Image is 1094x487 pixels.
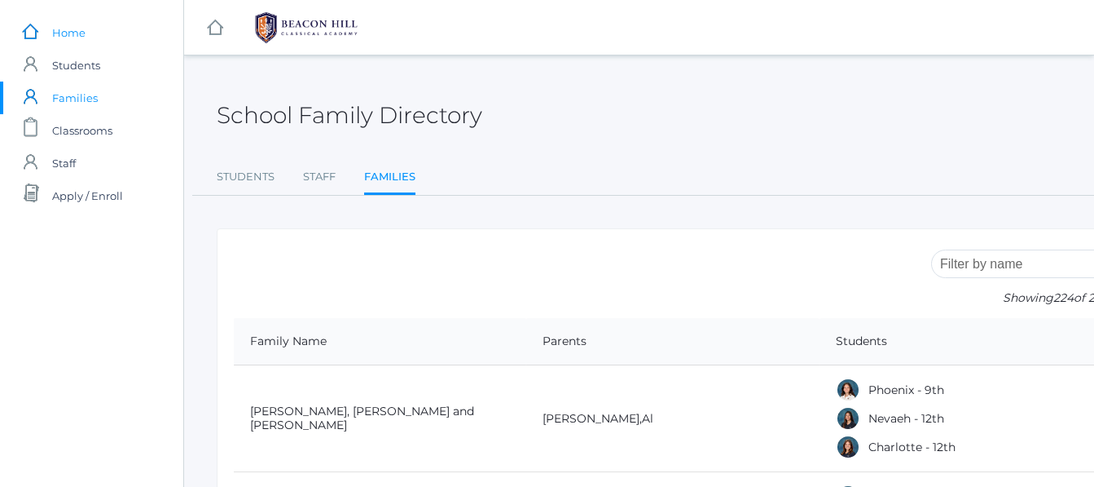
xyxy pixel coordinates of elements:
[52,179,123,212] span: Apply / Enroll
[836,378,860,402] div: Phoenix Abdulla
[836,406,860,431] div: Nevaeh Abdulla
[868,440,956,454] a: Charlotte - 12th
[52,49,100,82] span: Students
[245,7,367,48] img: BHCALogos-05-308ed15e86a5a0abce9b8dd61676a3503ac9727e845dece92d48e8588c001991.png
[52,16,86,49] span: Home
[217,161,275,193] a: Students
[250,404,474,432] a: [PERSON_NAME], [PERSON_NAME] and [PERSON_NAME]
[868,383,944,397] a: Phoenix - 9th
[543,411,639,426] a: [PERSON_NAME]
[1053,290,1074,305] span: 224
[52,114,112,147] span: Classrooms
[836,435,860,459] div: Charlotte Abdulla
[217,103,482,128] h2: School Family Directory
[868,411,944,426] a: Nevaeh - 12th
[52,82,98,114] span: Families
[526,365,819,472] td: ,
[234,318,526,365] th: Family Name
[364,161,415,196] a: Families
[52,147,76,179] span: Staff
[303,161,336,193] a: Staff
[526,318,819,365] th: Parents
[642,411,653,426] a: Al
